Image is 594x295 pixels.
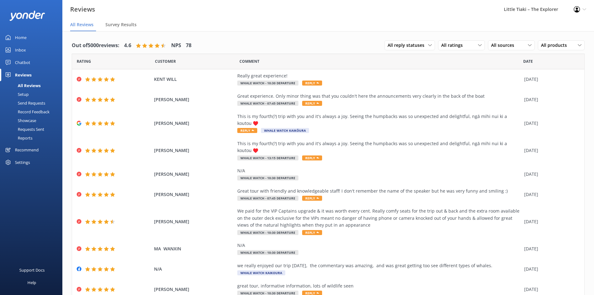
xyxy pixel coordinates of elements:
div: N/A [237,167,521,174]
div: Support Docs [19,264,45,276]
div: This is my fourth(?) trip with you and it's always a joy. Seeing the humpbacks was so unexpected ... [237,140,521,154]
div: Send Requests [4,99,45,107]
a: Requests Sent [4,125,62,134]
div: Home [15,31,27,44]
div: Reports [4,134,32,142]
span: Whale Watch Kaikoura [237,270,285,275]
div: [DATE] [524,76,577,83]
span: Whale Watch - 10:30 departure [237,250,298,255]
div: Chatbot [15,56,30,69]
h4: 4.6 [124,42,131,50]
span: Reply [302,230,322,235]
a: Setup [4,90,62,99]
div: [DATE] [524,147,577,154]
span: Reply [302,101,322,106]
span: Reply [237,128,257,133]
span: N/A [154,266,234,273]
div: [DATE] [524,191,577,198]
span: Whale Watch - 13:15 departure [237,155,298,160]
span: Whale Watch - 07:45 departure [237,101,298,106]
span: [PERSON_NAME] [154,147,234,154]
div: Showcase [4,116,36,125]
h3: Reviews [70,4,95,14]
span: Reply [302,196,322,201]
div: [DATE] [524,286,577,293]
h4: 78 [186,42,191,50]
div: We paid for the VIP Captains upgrade & it was worth every cent. Really comfy seats for the trip o... [237,208,521,229]
span: Whale Watch Kaikōura [261,128,309,133]
div: Requests Sent [4,125,44,134]
div: great tour, informative information, lots of wildlife seen [237,283,521,289]
span: [PERSON_NAME] [154,96,234,103]
span: Whale Watch - 10:30 departure [237,81,298,86]
div: Great tour with friendly and knowledgeable staff! I don't remember the name of the speaker but he... [237,188,521,194]
div: Setup [4,90,29,99]
img: yonder-white-logo.png [9,11,45,21]
div: we really enjoyed our trip [DATE], the commentary was amazing, and was great getting too see diff... [237,262,521,269]
span: Question [239,58,259,64]
span: Survey Results [105,22,137,28]
div: [DATE] [524,96,577,103]
div: [DATE] [524,245,577,252]
span: Reply [302,155,322,160]
div: [DATE] [524,266,577,273]
span: Date [155,58,176,64]
span: Whale Watch - 07:45 departure [237,196,298,201]
div: Really great experience! [237,72,521,79]
span: Whale Watch - 10:30 departure [237,230,298,235]
span: Date [523,58,533,64]
a: Send Requests [4,99,62,107]
a: All Reviews [4,81,62,90]
div: All Reviews [4,81,41,90]
div: [DATE] [524,218,577,225]
span: Reply [302,81,322,86]
a: Record Feedback [4,107,62,116]
span: All reply statuses [388,42,428,49]
span: Date [77,58,91,64]
span: [PERSON_NAME] [154,171,234,178]
div: [DATE] [524,171,577,178]
span: Whale Watch - 10:30 departure [237,175,298,180]
span: [PERSON_NAME] [154,218,234,225]
div: Reviews [15,69,31,81]
div: N/A [237,242,521,249]
span: MA WANXIN [154,245,234,252]
span: All sources [491,42,518,49]
div: Help [27,276,36,289]
div: Settings [15,156,30,169]
a: Reports [4,134,62,142]
span: All products [541,42,571,49]
div: Inbox [15,44,26,56]
span: KENT WILL [154,76,234,83]
a: Showcase [4,116,62,125]
h4: NPS [171,42,181,50]
span: [PERSON_NAME] [154,286,234,293]
span: [PERSON_NAME] [154,120,234,127]
div: Recommend [15,144,39,156]
div: Great experience. Only minor thing was that you couldn't here the announcements very clearly in t... [237,93,521,100]
div: [DATE] [524,120,577,127]
div: Record Feedback [4,107,50,116]
h4: Out of 5000 reviews: [72,42,119,50]
span: [PERSON_NAME] [154,191,234,198]
div: This is my fourth(?) trip with you and it's always a joy. Seeing the humpbacks was so unexpected ... [237,113,521,127]
span: All Reviews [70,22,94,28]
span: All ratings [441,42,466,49]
